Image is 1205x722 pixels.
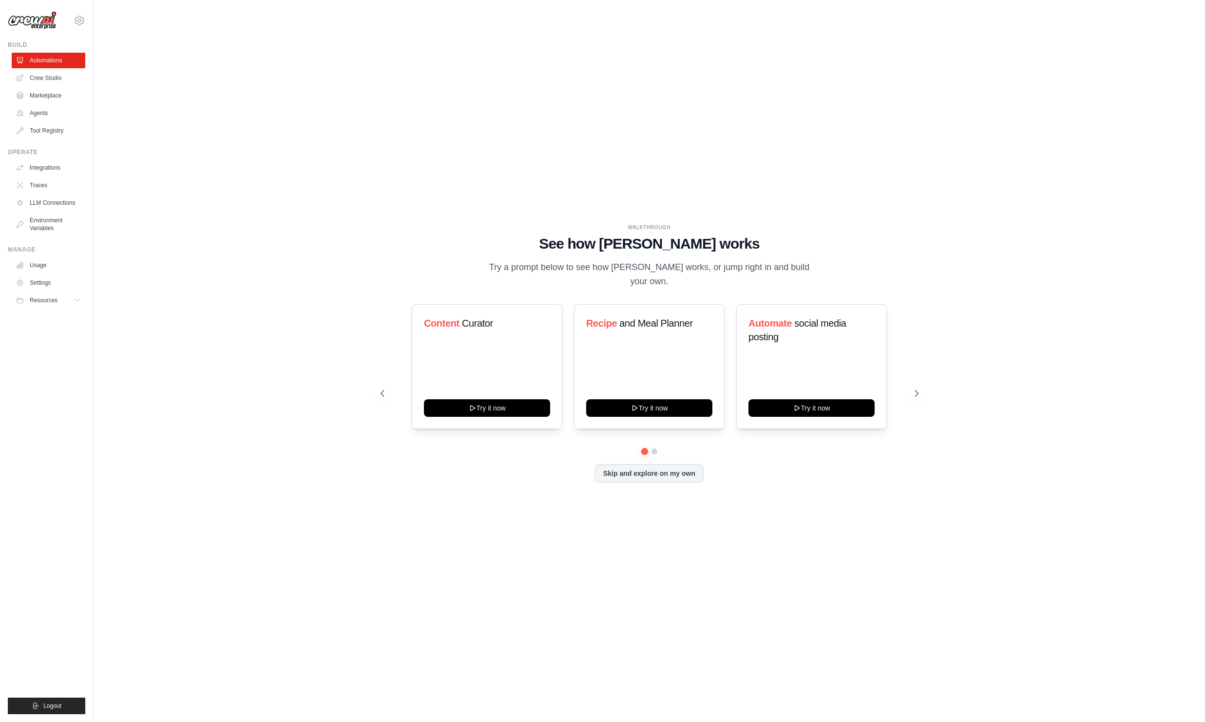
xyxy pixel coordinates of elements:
a: Settings [12,275,85,291]
button: Try it now [424,399,550,417]
span: and Meal Planner [619,318,692,329]
span: Content [424,318,459,329]
a: Traces [12,177,85,193]
div: WALKTHROUGH [381,224,918,231]
button: Skip and explore on my own [595,464,704,483]
p: Try a prompt below to see how [PERSON_NAME] works, or jump right in and build your own. [486,260,813,289]
span: Logout [43,702,61,710]
a: Environment Variables [12,213,85,236]
a: Integrations [12,160,85,176]
button: Logout [8,698,85,714]
span: Curator [461,318,493,329]
span: Recipe [586,318,617,329]
button: Try it now [748,399,875,417]
div: Build [8,41,85,49]
h1: See how [PERSON_NAME] works [381,235,918,253]
a: Marketplace [12,88,85,103]
div: Operate [8,148,85,156]
a: Crew Studio [12,70,85,86]
img: Logo [8,11,57,30]
a: LLM Connections [12,195,85,211]
button: Try it now [586,399,712,417]
a: Tool Registry [12,123,85,138]
a: Automations [12,53,85,68]
span: social media posting [748,318,846,342]
button: Resources [12,293,85,308]
a: Agents [12,105,85,121]
span: Automate [748,318,792,329]
a: Usage [12,257,85,273]
span: Resources [30,296,57,304]
div: Manage [8,246,85,254]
